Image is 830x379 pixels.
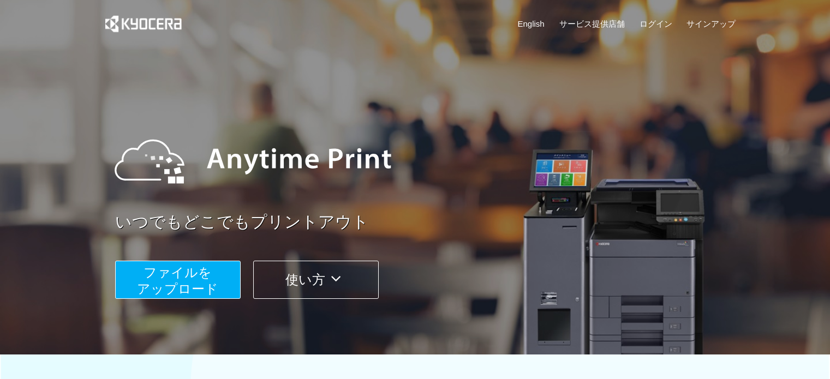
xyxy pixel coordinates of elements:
a: サービス提供店舗 [559,18,625,29]
button: 使い方 [253,261,379,299]
a: いつでもどこでもプリントアウト [115,210,743,234]
a: English [518,18,545,29]
a: サインアップ [686,18,736,29]
span: ファイルを ​​アップロード [137,265,218,296]
a: ログイン [640,18,672,29]
button: ファイルを​​アップロード [115,261,241,299]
